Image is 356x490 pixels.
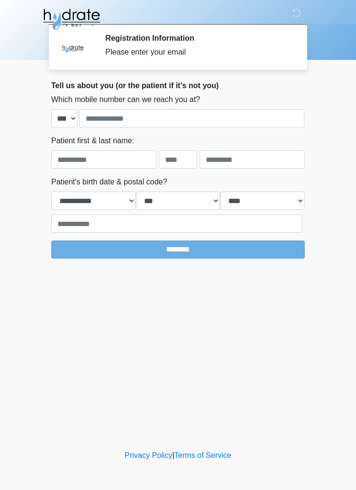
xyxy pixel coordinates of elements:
h2: Tell us about you (or the patient if it's not you) [51,81,305,90]
a: | [172,451,174,459]
img: Hydrate IV Bar - Glendale Logo [42,7,101,31]
img: Agent Avatar [58,34,87,62]
a: Privacy Policy [125,451,173,459]
label: Patient's birth date & postal code? [51,176,167,188]
label: Patient first & last name: [51,135,134,147]
label: Which mobile number can we reach you at? [51,94,200,105]
div: Please enter your email [105,46,290,58]
a: Terms of Service [174,451,231,459]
